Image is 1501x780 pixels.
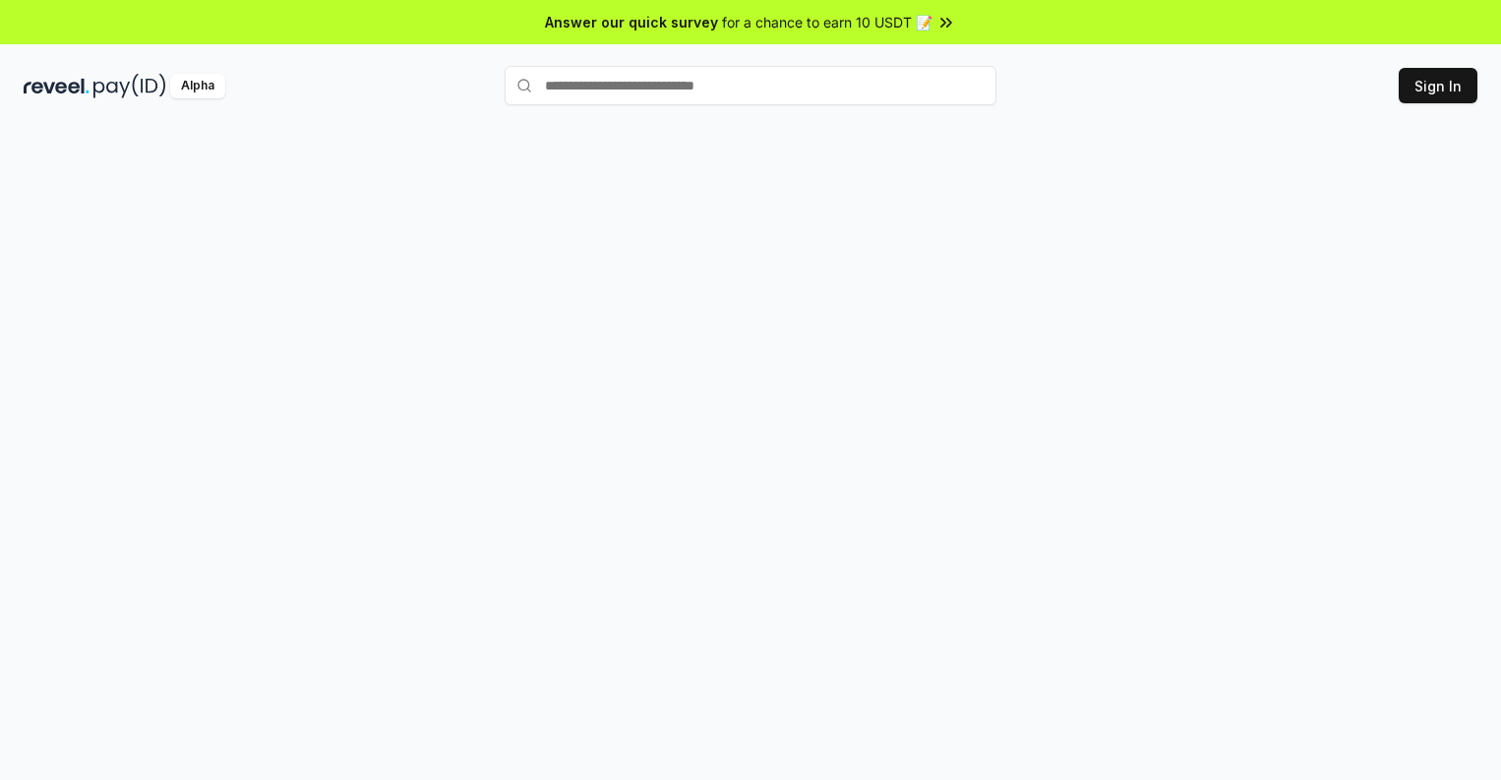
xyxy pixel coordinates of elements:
[93,74,166,98] img: pay_id
[545,12,718,32] span: Answer our quick survey
[24,74,90,98] img: reveel_dark
[170,74,225,98] div: Alpha
[1399,68,1477,103] button: Sign In
[722,12,932,32] span: for a chance to earn 10 USDT 📝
